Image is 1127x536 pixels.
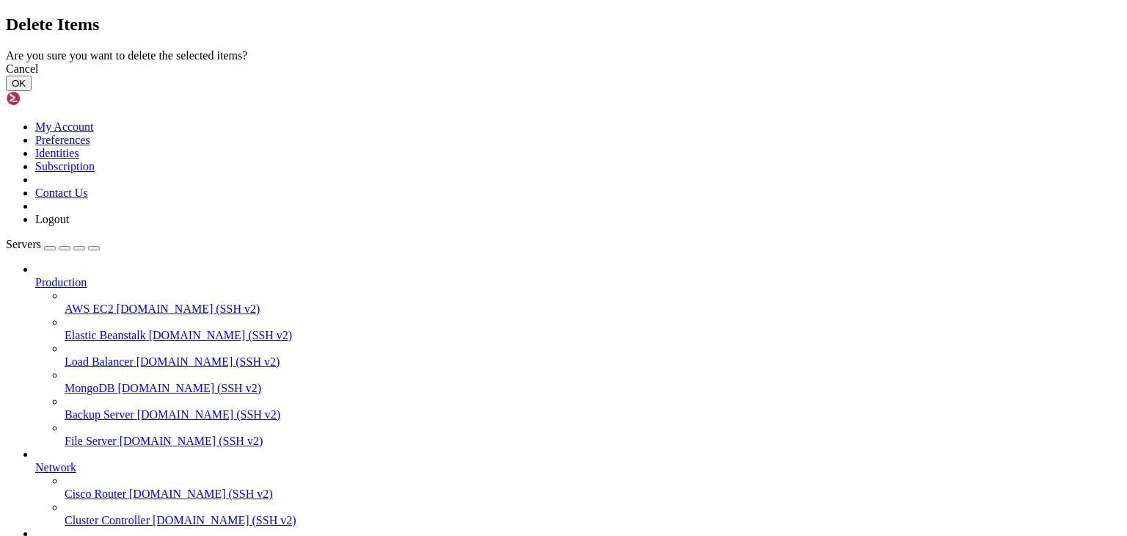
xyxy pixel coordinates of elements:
[65,355,1121,369] a: Load Balancer [DOMAIN_NAME] (SSH v2)
[65,474,1121,501] li: Cisco Router [DOMAIN_NAME] (SSH v2)
[35,448,1121,527] li: Network
[6,6,935,18] x-row: Welcome to Ubuntu 22.04.2 LTS (GNU/Linux 5.15.0-75-generic x86_64)
[149,329,293,341] span: [DOMAIN_NAME] (SSH v2)
[65,289,1121,316] li: AWS EC2 [DOMAIN_NAME] (SSH v2)
[65,488,1121,501] a: Cisco Router [DOMAIN_NAME] (SSH v2)
[65,514,150,526] span: Cluster Controller
[35,263,1121,448] li: Production
[6,49,1121,62] div: Are you sure you want to delete the selected items?
[65,355,134,368] span: Load Balancer
[6,238,41,250] span: Servers
[65,329,1121,342] a: Elastic Beanstalk [DOMAIN_NAME] (SSH v2)
[35,147,79,159] a: Identities
[35,276,87,289] span: Production
[35,160,95,173] a: Subscription
[65,501,1121,527] li: Cluster Controller [DOMAIN_NAME] (SSH v2)
[35,276,1121,289] a: Production
[35,461,1121,474] a: Network
[65,382,1121,395] a: MongoDB [DOMAIN_NAME] (SSH v2)
[6,143,935,156] x-row: Run 'do-release-upgrade' to upgrade to it.
[6,76,32,91] button: OK
[153,514,296,526] span: [DOMAIN_NAME] (SSH v2)
[6,56,935,68] x-row: * Support: [URL][DOMAIN_NAME]
[117,382,261,394] span: [DOMAIN_NAME] (SSH v2)
[35,134,90,146] a: Preferences
[6,168,935,181] x-row: Last login: [DATE] from [TECHNICAL_ID]
[6,31,935,43] x-row: * Documentation: [URL][DOMAIN_NAME]
[65,395,1121,421] li: Backup Server [DOMAIN_NAME] (SSH v2)
[136,355,280,368] span: [DOMAIN_NAME] (SSH v2)
[6,93,935,106] x-row: not required on a system that users do not log into.
[65,303,114,315] span: AWS EC2
[6,43,935,56] x-row: * Management: [URL][DOMAIN_NAME]
[6,238,100,250] a: Servers
[136,181,142,193] div: (21, 14)
[65,382,114,394] span: MongoDB
[65,342,1121,369] li: Load Balancer [DOMAIN_NAME] (SSH v2)
[65,329,146,341] span: Elastic Beanstalk
[65,303,1121,316] a: AWS EC2 [DOMAIN_NAME] (SSH v2)
[35,186,88,199] a: Contact Us
[65,421,1121,448] li: File Server [DOMAIN_NAME] (SSH v2)
[35,461,76,474] span: Network
[6,81,935,93] x-row: This system has been minimized by removing packages and content that are
[65,408,134,421] span: Backup Server
[137,408,281,421] span: [DOMAIN_NAME] (SSH v2)
[65,369,1121,395] li: MongoDB [DOMAIN_NAME] (SSH v2)
[6,15,1121,35] h2: Delete Items
[65,316,1121,342] li: Elastic Beanstalk [DOMAIN_NAME] (SSH v2)
[65,514,1121,527] a: Cluster Controller [DOMAIN_NAME] (SSH v2)
[65,435,1121,448] a: File Server [DOMAIN_NAME] (SSH v2)
[6,62,1121,76] div: Cancel
[129,488,273,500] span: [DOMAIN_NAME] (SSH v2)
[35,120,94,133] a: My Account
[6,118,935,131] x-row: To restore this content, you can run the 'unminimize' command.
[6,181,935,193] x-row: root@goofy-colden:~#
[65,488,126,500] span: Cisco Router
[35,213,69,225] a: Logout
[6,131,935,143] x-row: New release '24.04.3 LTS' available.
[6,91,90,106] img: Shellngn
[65,435,117,447] span: File Server
[120,435,263,447] span: [DOMAIN_NAME] (SSH v2)
[117,303,260,315] span: [DOMAIN_NAME] (SSH v2)
[65,408,1121,421] a: Backup Server [DOMAIN_NAME] (SSH v2)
